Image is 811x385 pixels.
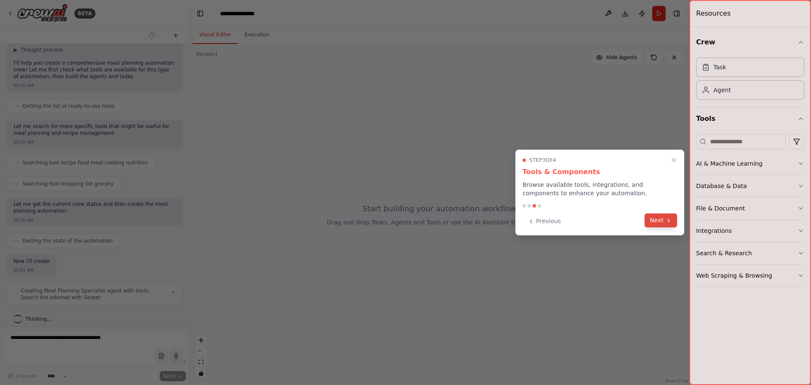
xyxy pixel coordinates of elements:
[669,155,679,165] button: Close walkthrough
[194,8,206,19] button: Hide left sidebar
[523,167,677,177] h3: Tools & Components
[529,157,556,164] span: Step 3 of 4
[523,214,566,228] button: Previous
[523,180,677,197] p: Browse available tools, integrations, and components to enhance your automation.
[645,213,677,227] button: Next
